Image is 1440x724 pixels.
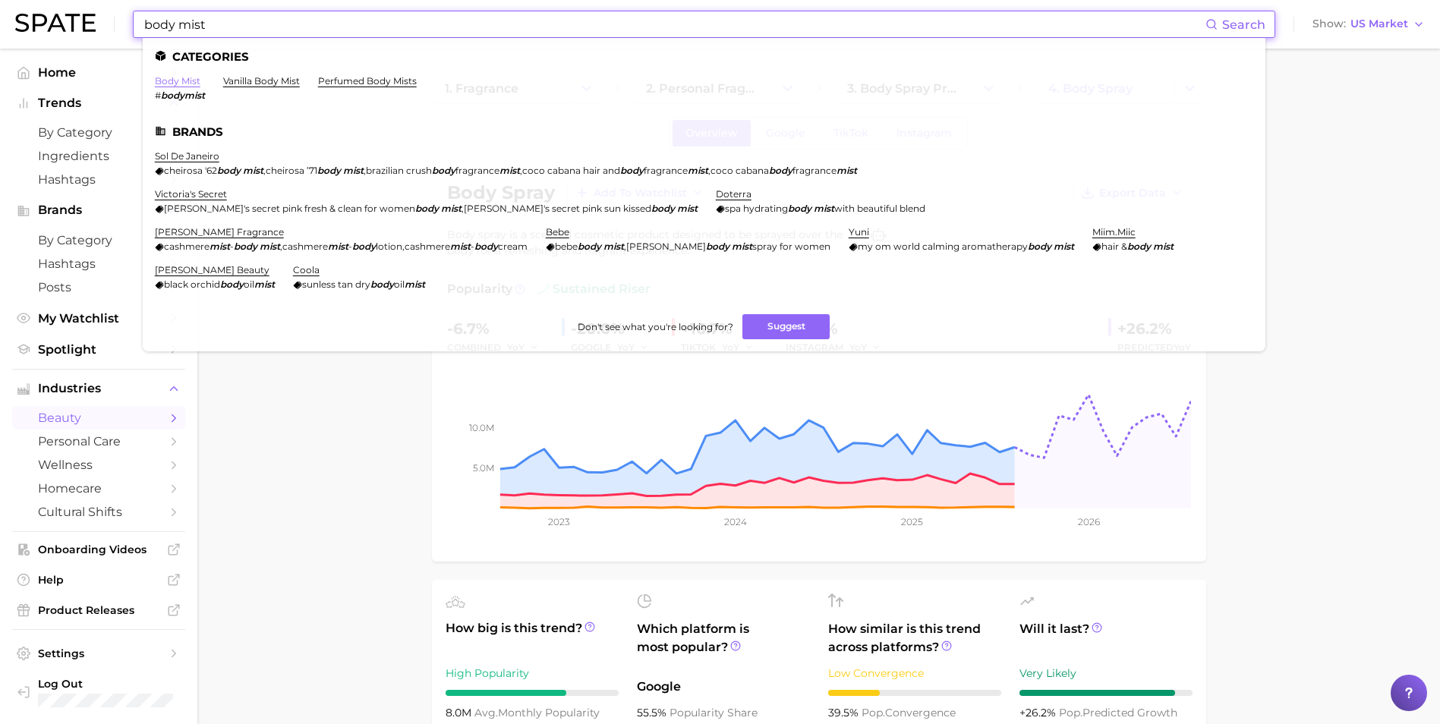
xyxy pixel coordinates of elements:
[155,150,219,162] a: sol de janeiro
[732,241,752,252] em: mist
[38,149,159,163] span: Ingredients
[555,241,578,252] span: bebe
[1019,706,1059,719] span: +26.2%
[716,188,752,200] a: doterra
[12,307,185,330] a: My Watchlist
[12,453,185,477] a: wellness
[723,516,746,527] tspan: 2024
[38,311,159,326] span: My Watchlist
[12,144,185,168] a: Ingredients
[837,165,857,176] em: mist
[711,165,769,176] span: coco cabana
[38,257,159,271] span: Hashtags
[1077,516,1099,527] tspan: 2026
[38,677,203,691] span: Log Out
[464,203,651,214] span: [PERSON_NAME]'s secret pink sun kissed
[828,620,1001,656] span: How similar is this trend across platforms?
[1019,690,1193,696] div: 9 / 10
[12,406,185,430] a: beauty
[366,165,432,176] span: brazilian crush
[862,706,956,719] span: convergence
[415,203,439,214] em: body
[432,165,455,176] em: body
[155,90,161,101] span: #
[1059,706,1177,719] span: predicted growth
[637,620,810,670] span: Which platform is most popular?
[38,458,159,472] span: wellness
[12,500,185,524] a: cultural shifts
[1309,14,1429,34] button: ShowUS Market
[1054,241,1074,252] em: mist
[769,165,792,176] em: body
[522,165,620,176] span: coco cabana hair and
[38,280,159,294] span: Posts
[12,568,185,591] a: Help
[1019,620,1193,656] span: Will it last?
[471,241,474,252] span: -
[38,342,159,357] span: Spotlight
[161,90,205,101] em: bodymist
[828,706,862,719] span: 39.5%
[12,672,185,712] a: Log out. Currently logged in with e-mail patriciam@demertbrands.com.
[651,203,675,214] em: body
[260,241,280,252] em: mist
[498,241,528,252] span: cream
[155,188,227,200] a: victoria's secret
[474,706,498,719] abbr: average
[603,241,624,252] em: mist
[38,543,159,556] span: Onboarding Videos
[474,241,498,252] em: body
[578,241,601,252] em: body
[155,75,200,87] a: body mist
[38,434,159,449] span: personal care
[164,203,415,214] span: [PERSON_NAME]'s secret pink fresh & clean for women
[12,642,185,665] a: Settings
[230,241,234,252] span: -
[12,599,185,622] a: Product Releases
[1059,706,1082,719] abbr: popularity index
[293,264,320,275] a: coola
[38,96,159,110] span: Trends
[828,664,1001,682] div: Low Convergence
[155,165,857,176] div: , , , ,
[12,228,185,252] a: by Category
[626,241,706,252] span: [PERSON_NAME]
[637,678,810,696] span: Google
[1092,226,1136,238] a: miim.miic
[38,203,159,217] span: Brands
[548,516,570,527] tspan: 2023
[155,125,1253,138] li: Brands
[164,165,217,176] span: cheirosa '62
[862,706,885,719] abbr: popularity index
[1101,241,1127,252] span: hair &
[788,203,811,214] em: body
[441,203,462,214] em: mist
[12,430,185,453] a: personal care
[164,241,210,252] span: cashmere
[38,65,159,80] span: Home
[834,203,925,214] span: with beautiful blend
[155,241,528,252] div: , ,
[217,165,241,176] em: body
[38,411,159,425] span: beauty
[394,279,405,290] span: oil
[901,516,923,527] tspan: 2025
[38,505,159,519] span: cultural shifts
[38,125,159,140] span: by Category
[670,706,758,719] span: popularity share
[38,647,159,660] span: Settings
[1312,20,1346,28] span: Show
[12,477,185,500] a: homecare
[12,61,185,84] a: Home
[318,75,417,87] a: perfumed body mists
[688,165,708,176] em: mist
[858,241,1028,252] span: my om world calming aromatherapy
[1153,241,1174,252] em: mist
[1174,342,1191,353] span: YoY
[1127,241,1151,252] em: body
[234,241,257,252] em: body
[446,619,619,656] span: How big is this trend?
[474,706,600,719] span: monthly popularity
[546,226,569,238] a: bebe
[244,279,254,290] span: oil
